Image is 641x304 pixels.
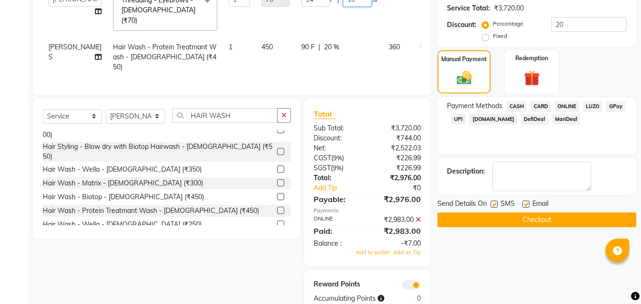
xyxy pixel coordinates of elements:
div: Sub Total: [307,123,367,133]
span: [PERSON_NAME] S [48,43,102,61]
span: | [318,42,320,52]
span: 360 [389,43,400,51]
div: Hair Wash - Wella - [DEMOGRAPHIC_DATA] (₹250) [43,220,202,230]
div: Paid: [307,225,367,237]
span: Hair Wash - Protein Treatmant Wash - [DEMOGRAPHIC_DATA] (₹450) [113,43,217,71]
div: ₹0 [378,183,428,193]
span: CARD [530,101,551,112]
div: Hair Wash - Biotop - [DEMOGRAPHIC_DATA] (₹450) [43,192,204,202]
div: ₹2,976.00 [367,173,428,183]
div: -₹7.00 [367,239,428,249]
span: Email [532,199,548,211]
span: Add to wallet [356,249,390,256]
span: 90 F [301,42,315,52]
div: Total: [307,173,367,183]
div: ( ) [307,163,367,173]
div: ₹3,720.00 [367,123,428,133]
div: Hair Wash - Protein Treatmant Wash - [DEMOGRAPHIC_DATA] (₹450) [43,206,259,216]
div: Hair Wash - Matrix - [DEMOGRAPHIC_DATA] (₹300) [43,178,203,188]
a: x [137,16,141,25]
div: ( ) [307,153,367,163]
div: Net: [307,143,367,153]
div: ₹2,976.00 [367,193,428,205]
div: Accumulating Points [307,294,398,304]
div: ₹226.99 [367,153,428,163]
div: ₹226.99 [367,163,428,173]
div: Hair Styling - Blow dry with Biotop Hairwash - [DEMOGRAPHIC_DATA] (₹550) [43,142,273,162]
span: Payment Methods [447,101,502,111]
input: Search or Scan [172,108,278,123]
span: 20 % [324,42,339,52]
div: Payable: [307,193,367,205]
span: SMS [501,199,515,211]
span: DefiDeal [521,114,548,125]
span: UPI [451,114,465,125]
div: Service Total: [447,3,490,13]
div: Payments [314,207,421,215]
label: Percentage [493,19,523,28]
label: Fixed [493,32,507,40]
span: 1 [229,43,232,51]
div: Description: [447,166,485,176]
img: _cash.svg [452,69,476,86]
span: LUZO [583,101,603,112]
span: 9% [333,154,342,162]
div: 0 [398,294,428,304]
span: CASH [506,101,527,112]
span: SGST [314,164,331,172]
span: ONLINE [555,101,579,112]
span: 450 [261,43,273,51]
span: [DOMAIN_NAME] [469,114,517,125]
span: CGST [314,154,331,162]
div: ONLINE [307,215,367,225]
img: _gift.svg [519,68,545,88]
label: Redemption [515,54,548,63]
div: ₹2,983.00 [367,225,428,237]
div: Reward Points [307,279,367,290]
div: Discount: [447,20,476,30]
div: ₹744.00 [367,133,428,143]
span: Send Details On [437,199,487,211]
span: GPay [606,101,625,112]
span: 9% [333,164,342,172]
div: ₹3,720.00 [494,3,524,13]
span: Add as Tip [393,249,421,256]
label: Manual Payment [441,55,487,64]
span: Total [314,109,335,119]
a: Add Tip [307,183,377,193]
button: Checkout [437,212,636,227]
div: Hair Wash - Wella - [DEMOGRAPHIC_DATA] (₹350) [43,165,202,175]
div: ₹2,522.03 [367,143,428,153]
div: Balance : [307,239,367,249]
span: MariDeal [552,114,581,125]
div: ₹2,983.00 [367,215,428,225]
div: Discount: [307,133,367,143]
